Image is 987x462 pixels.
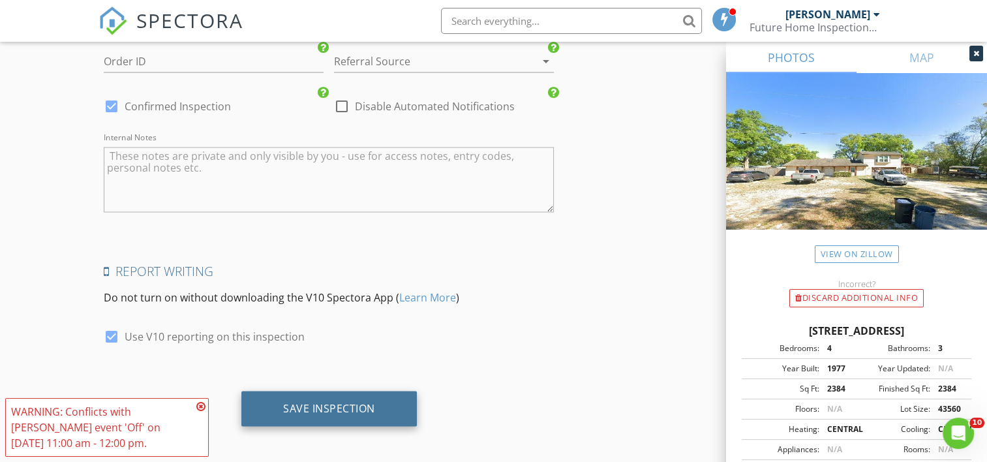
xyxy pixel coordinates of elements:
div: 2384 [930,383,967,395]
div: Heating: [746,423,819,435]
div: Bedrooms: [746,343,819,354]
iframe: Intercom live chat [943,418,974,449]
div: CENTRAL [819,423,857,435]
div: 4 [819,343,857,354]
a: MAP [857,42,987,73]
div: 2384 [819,383,857,395]
a: PHOTOS [726,42,857,73]
i: arrow_drop_down [538,54,554,69]
p: Do not turn on without downloading the V10 Spectora App ( ) [104,289,554,305]
a: Learn More [399,290,456,304]
div: 1977 [819,363,857,375]
label: Confirmed Inspection [125,100,231,113]
img: The Best Home Inspection Software - Spectora [99,7,127,35]
div: Save Inspection [283,401,375,414]
div: Appliances: [746,444,819,455]
span: SPECTORA [136,7,243,34]
div: Incorrect? [726,279,987,289]
div: Finished Sq Ft: [857,383,930,395]
div: Year Built: [746,363,819,375]
input: Search everything... [441,8,702,34]
div: Lot Size: [857,403,930,415]
div: WARNING: Conflicts with [PERSON_NAME] event 'Off' on [DATE] 11:00 am - 12:00 pm. [11,404,192,451]
div: Rooms: [857,444,930,455]
div: Year Updated: [857,363,930,375]
div: Discard Additional info [789,289,924,307]
div: CENTRAL [930,423,967,435]
span: N/A [827,444,842,455]
div: Future Home Inspections Inc [750,21,880,34]
a: SPECTORA [99,18,243,45]
div: Floors: [746,403,819,415]
h4: Report Writing [104,263,554,280]
div: Sq Ft: [746,383,819,395]
div: 43560 [930,403,967,415]
span: N/A [827,403,842,414]
div: Bathrooms: [857,343,930,354]
a: View on Zillow [815,245,899,263]
label: Disable Automated Notifications [355,100,515,113]
div: 3 [930,343,967,354]
span: N/A [938,363,953,374]
img: streetview [726,73,987,261]
label: Use V10 reporting on this inspection [125,330,305,343]
textarea: Internal Notes [104,147,554,212]
div: Cooling: [857,423,930,435]
div: [PERSON_NAME] [785,8,870,21]
div: [STREET_ADDRESS] [742,323,971,339]
span: N/A [938,444,953,455]
span: 10 [969,418,984,428]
